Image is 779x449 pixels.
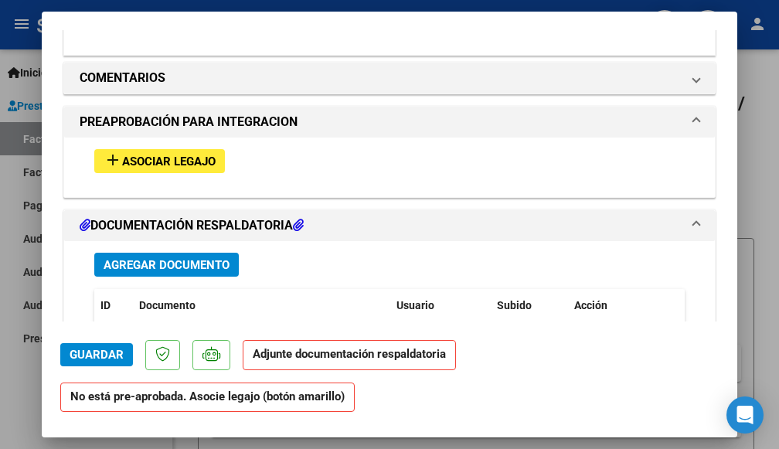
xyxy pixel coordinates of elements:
span: Agregar Documento [104,258,230,272]
h1: COMENTARIOS [80,69,165,87]
h1: DOCUMENTACIÓN RESPALDATORIA [80,216,304,235]
strong: No está pre-aprobada. Asocie legajo (botón amarillo) [60,383,355,413]
strong: Adjunte documentación respaldatoria [253,347,446,361]
button: Agregar Documento [94,253,239,277]
button: Guardar [60,343,133,366]
mat-icon: add [104,151,122,169]
h1: PREAPROBACIÓN PARA INTEGRACION [80,113,298,131]
datatable-header-cell: Acción [568,289,645,322]
span: ID [100,299,111,311]
span: Guardar [70,348,124,362]
mat-expansion-panel-header: COMENTARIOS [64,63,715,94]
span: Documento [139,299,196,311]
mat-expansion-panel-header: DOCUMENTACIÓN RESPALDATORIA [64,210,715,241]
datatable-header-cell: ID [94,289,133,322]
span: Subido [497,299,532,311]
div: PREAPROBACIÓN PARA INTEGRACION [64,138,715,197]
span: Acción [574,299,607,311]
button: Asociar Legajo [94,149,225,173]
datatable-header-cell: Subido [491,289,568,322]
div: Open Intercom Messenger [726,396,764,434]
datatable-header-cell: Documento [133,289,390,322]
datatable-header-cell: Usuario [390,289,491,322]
mat-expansion-panel-header: PREAPROBACIÓN PARA INTEGRACION [64,107,715,138]
span: Usuario [396,299,434,311]
span: Asociar Legajo [122,155,216,168]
